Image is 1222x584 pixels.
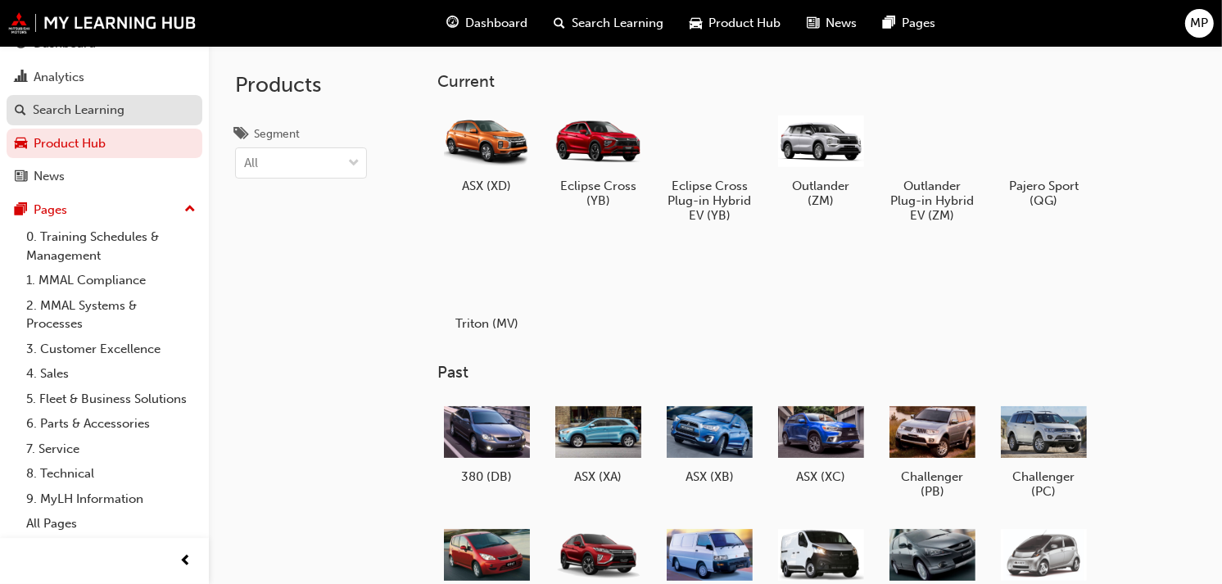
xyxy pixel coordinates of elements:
[20,511,202,536] a: All Pages
[772,396,870,491] a: ASX (XC)
[180,551,192,572] span: prev-icon
[20,437,202,462] a: 7. Service
[549,104,647,214] a: Eclipse Cross (YB)
[433,7,541,40] a: guage-iconDashboard
[677,7,794,40] a: car-iconProduct Hub
[660,104,758,229] a: Eclipse Cross Plug-in Hybrid EV (YB)
[826,14,857,33] span: News
[555,469,641,484] h5: ASX (XA)
[7,25,202,195] button: DashboardAnalyticsSearch LearningProduct HubNews
[902,14,935,33] span: Pages
[20,268,202,293] a: 1. MMAL Compliance
[34,68,84,87] div: Analytics
[7,195,202,225] button: Pages
[870,7,948,40] a: pages-iconPages
[1001,179,1087,208] h5: Pajero Sport (QG)
[660,396,758,491] a: ASX (XB)
[254,126,300,143] div: Segment
[15,70,27,85] span: chart-icon
[708,14,781,33] span: Product Hub
[1191,14,1209,33] span: MP
[34,167,65,186] div: News
[235,72,367,98] h2: Products
[437,104,536,199] a: ASX (XD)
[994,396,1093,505] a: Challenger (PC)
[437,72,1196,91] h3: Current
[1001,469,1087,499] h5: Challenger (PC)
[437,242,536,337] a: Triton (MV)
[20,387,202,412] a: 5. Fleet & Business Solutions
[444,179,530,193] h5: ASX (XD)
[20,461,202,487] a: 8. Technical
[778,469,864,484] h5: ASX (XC)
[465,14,527,33] span: Dashboard
[883,13,895,34] span: pages-icon
[15,137,27,152] span: car-icon
[15,103,26,118] span: search-icon
[541,7,677,40] a: search-iconSearch Learning
[772,104,870,214] a: Outlander (ZM)
[444,469,530,484] h5: 380 (DB)
[348,153,360,174] span: down-icon
[244,154,258,173] div: All
[20,361,202,387] a: 4. Sales
[690,13,702,34] span: car-icon
[437,396,536,491] a: 380 (DB)
[889,469,975,499] h5: Challenger (PB)
[7,95,202,125] a: Search Learning
[7,161,202,192] a: News
[20,487,202,512] a: 9. MyLH Information
[555,179,641,208] h5: Eclipse Cross (YB)
[15,203,27,218] span: pages-icon
[883,104,981,229] a: Outlander Plug-in Hybrid EV (ZM)
[883,396,981,505] a: Challenger (PB)
[667,469,753,484] h5: ASX (XB)
[444,316,530,331] h5: Triton (MV)
[15,170,27,184] span: news-icon
[889,179,975,223] h5: Outlander Plug-in Hybrid EV (ZM)
[572,14,663,33] span: Search Learning
[667,179,753,223] h5: Eclipse Cross Plug-in Hybrid EV (YB)
[807,13,819,34] span: news-icon
[235,128,247,143] span: tags-icon
[446,13,459,34] span: guage-icon
[1185,9,1214,38] button: MP
[437,363,1196,382] h3: Past
[20,224,202,268] a: 0. Training Schedules & Management
[554,13,565,34] span: search-icon
[20,411,202,437] a: 6. Parts & Accessories
[184,199,196,220] span: up-icon
[549,396,647,491] a: ASX (XA)
[994,104,1093,214] a: Pajero Sport (QG)
[34,201,67,220] div: Pages
[7,129,202,159] a: Product Hub
[7,62,202,93] a: Analytics
[20,293,202,337] a: 2. MMAL Systems & Processes
[794,7,870,40] a: news-iconNews
[778,179,864,208] h5: Outlander (ZM)
[33,101,124,120] div: Search Learning
[8,12,197,34] img: mmal
[20,337,202,362] a: 3. Customer Excellence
